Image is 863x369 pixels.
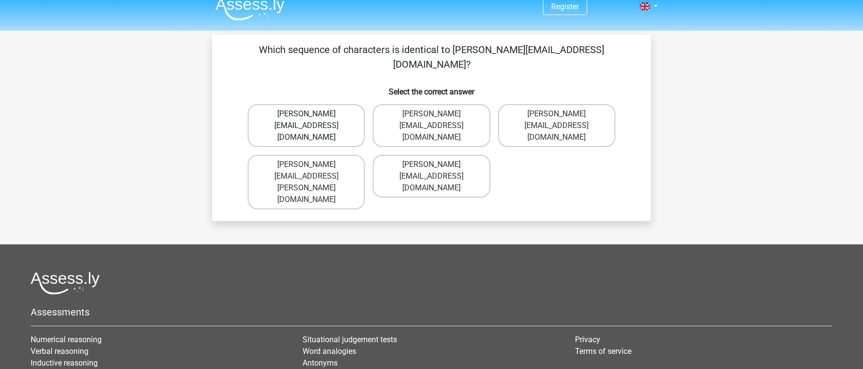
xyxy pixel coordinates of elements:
p: Which sequence of characters is identical to [PERSON_NAME][EMAIL_ADDRESS][DOMAIN_NAME]? [228,42,635,72]
label: [PERSON_NAME][EMAIL_ADDRESS][DOMAIN_NAME] [373,104,490,147]
img: Assessly logo [31,272,100,295]
h5: Assessments [31,306,832,318]
a: Terms of service [575,347,631,356]
a: Verbal reasoning [31,347,89,356]
label: [PERSON_NAME][EMAIL_ADDRESS][DOMAIN_NAME] [373,155,490,198]
a: Privacy [575,335,600,344]
h6: Select the correct answer [228,79,635,96]
a: Situational judgement tests [303,335,397,344]
a: Antonyms [303,358,338,368]
a: Inductive reasoning [31,358,98,368]
a: Word analogies [303,347,356,356]
a: Register [551,2,579,11]
label: [PERSON_NAME][EMAIL_ADDRESS][DOMAIN_NAME] [248,104,365,147]
label: [PERSON_NAME][EMAIL_ADDRESS][PERSON_NAME][DOMAIN_NAME] [248,155,365,209]
a: Numerical reasoning [31,335,102,344]
label: [PERSON_NAME][EMAIL_ADDRESS][DOMAIN_NAME] [498,104,615,147]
